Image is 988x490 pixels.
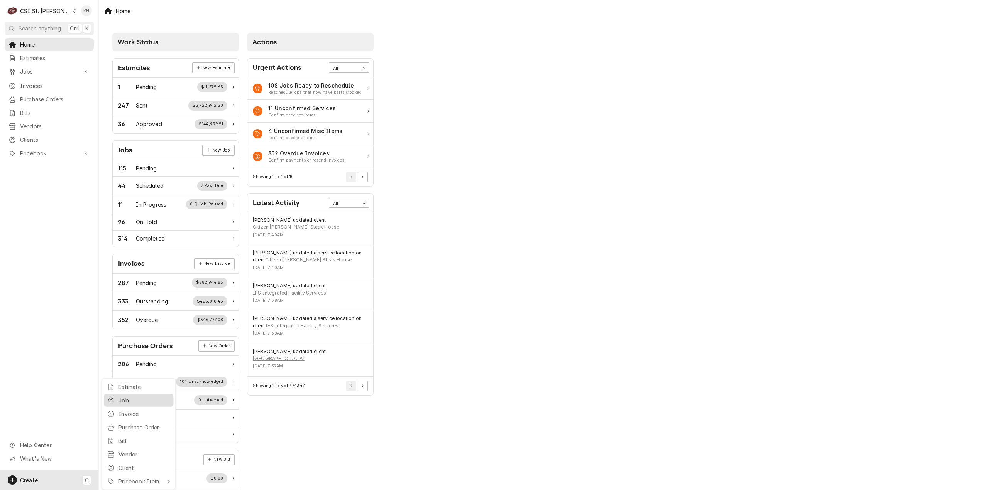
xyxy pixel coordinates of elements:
[118,383,170,391] div: Estimate
[118,464,170,472] div: Client
[118,410,170,418] div: Invoice
[118,423,170,431] div: Purchase Order
[118,477,163,485] div: Pricebook Item
[118,437,170,445] div: Bill
[118,450,170,458] div: Vendor
[118,396,170,404] div: Job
